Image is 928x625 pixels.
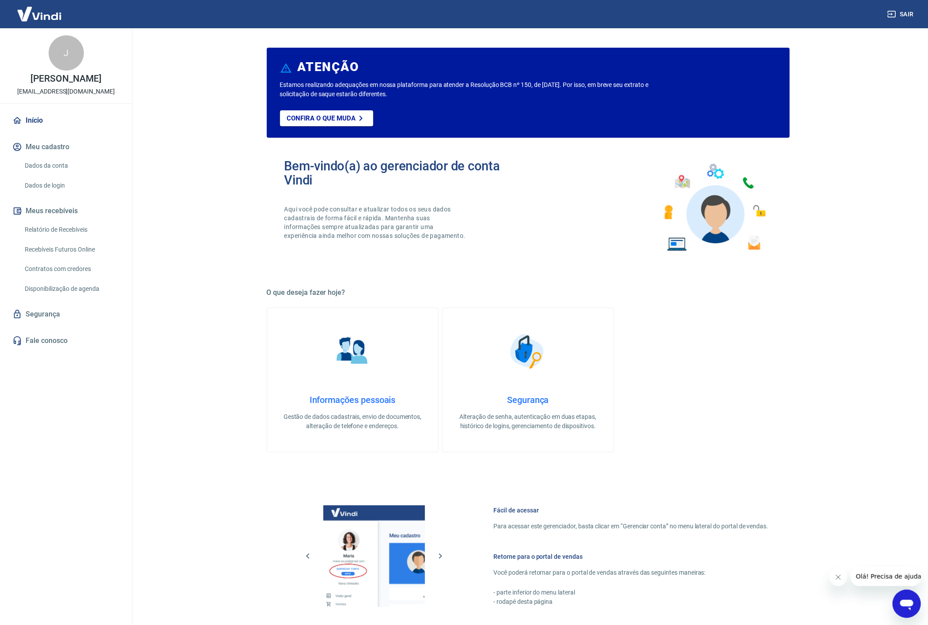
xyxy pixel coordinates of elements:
[11,0,68,27] img: Vindi
[494,568,769,577] p: Você poderá retornar para o portal de vendas através das seguintes maneiras:
[281,412,424,431] p: Gestão de dados cadastrais, envio de documentos, alteração de telefone e endereços.
[494,597,769,606] p: - rodapé desta página
[457,395,599,405] h4: Segurança
[11,111,121,130] a: Início
[21,177,121,195] a: Dados de login
[49,35,84,71] div: J
[330,329,375,373] img: Informações pessoais
[21,221,121,239] a: Relatório de Recebíveis
[494,552,769,561] h6: Retorne para o portal de vendas
[494,506,769,515] h6: Fácil de acessar
[851,567,921,586] iframe: Mensagem da empresa
[893,590,921,618] iframe: Botão para abrir a janela de mensagens
[280,80,677,99] p: Estamos realizando adequações em nossa plataforma para atender a Resolução BCB nº 150, de [DATE]....
[267,308,439,452] a: Informações pessoaisInformações pessoaisGestão de dados cadastrais, envio de documentos, alteraçã...
[11,201,121,221] button: Meus recebíveis
[17,87,115,96] p: [EMAIL_ADDRESS][DOMAIN_NAME]
[21,260,121,278] a: Contratos com credores
[297,63,359,72] h6: ATENÇÃO
[21,280,121,298] a: Disponibilização de agenda
[506,329,550,373] img: Segurança
[442,308,614,452] a: SegurançaSegurançaAlteração de senha, autenticação em duas etapas, histórico de logins, gerenciam...
[281,395,424,405] h4: Informações pessoais
[21,157,121,175] a: Dados da conta
[494,588,769,597] p: - parte inferior do menu lateral
[284,159,528,187] h2: Bem-vindo(a) ao gerenciador de conta Vindi
[30,74,101,83] p: [PERSON_NAME]
[21,241,121,259] a: Recebíveis Futuros Online
[284,205,467,240] p: Aqui você pode consultar e atualizar todos os seus dados cadastrais de forma fácil e rápida. Mant...
[267,288,790,297] h5: O que deseja fazer hoje?
[11,305,121,324] a: Segurança
[323,505,425,607] img: Imagem da dashboard mostrando o botão de gerenciar conta na sidebar no lado esquerdo
[457,412,599,431] p: Alteração de senha, autenticação em duas etapas, histórico de logins, gerenciamento de dispositivos.
[656,159,772,256] img: Imagem de um avatar masculino com diversos icones exemplificando as funcionalidades do gerenciado...
[11,137,121,157] button: Meu cadastro
[5,6,74,13] span: Olá! Precisa de ajuda?
[287,114,356,122] p: Confira o que muda
[830,569,847,586] iframe: Fechar mensagem
[280,110,373,126] a: Confira o que muda
[11,331,121,350] a: Fale conosco
[886,6,917,23] button: Sair
[494,522,769,531] p: Para acessar este gerenciador, basta clicar em “Gerenciar conta” no menu lateral do portal de ven...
